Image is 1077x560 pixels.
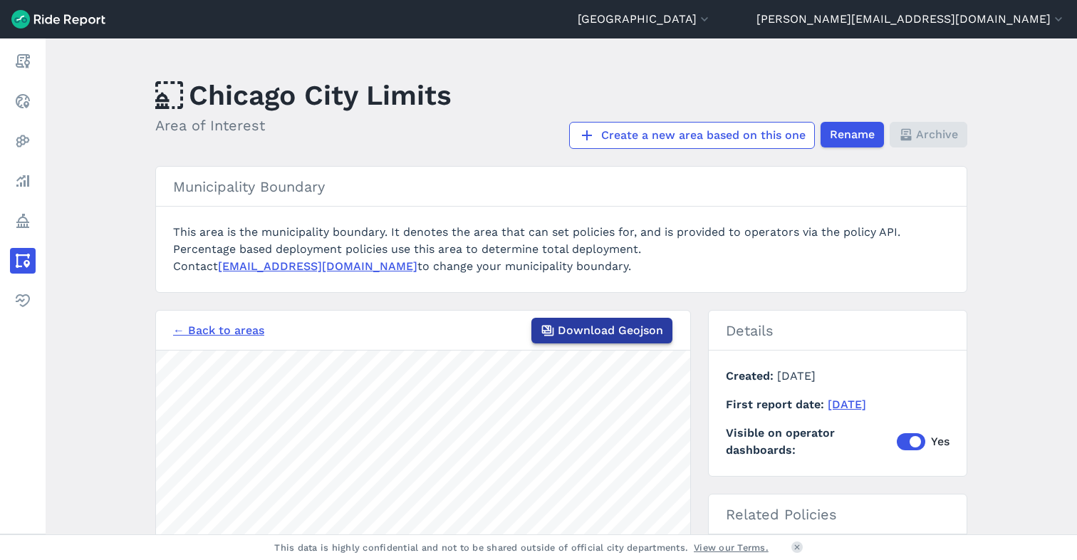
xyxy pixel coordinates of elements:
a: View our Terms. [694,541,769,554]
a: Report [10,48,36,74]
a: Policy [10,208,36,234]
span: First report date [726,398,828,411]
button: Download Geojson [531,318,672,343]
button: Archive [890,122,967,147]
button: [PERSON_NAME][EMAIL_ADDRESS][DOMAIN_NAME] [756,11,1066,28]
a: Heatmaps [10,128,36,154]
h2: Area of Interest [155,115,452,136]
button: Rename [821,122,884,147]
a: [EMAIL_ADDRESS][DOMAIN_NAME] [218,259,417,273]
h2: Related Policies [709,494,967,534]
span: [DATE] [777,369,816,383]
h3: Municipality Boundary [156,167,967,207]
a: Realtime [10,88,36,114]
span: Archive [916,126,958,143]
span: Download Geojson [558,322,663,339]
a: Create a new area based on this one [569,122,815,149]
img: Ride Report [11,10,105,28]
a: ← Back to areas [173,322,264,339]
span: Visible on operator dashboards [726,425,897,459]
a: [DATE] [828,398,866,411]
a: Areas [10,248,36,274]
label: Yes [897,433,949,450]
span: Created [726,369,777,383]
button: [GEOGRAPHIC_DATA] [578,11,712,28]
a: Analyze [10,168,36,194]
a: Health [10,288,36,313]
h2: Details [709,311,967,351]
div: Contact to change your municipality boundary. [173,258,949,275]
span: Rename [830,126,875,143]
section: This area is the municipality boundary. It denotes the area that can set policies for, and is pro... [155,166,967,293]
h1: Chicago City Limits [155,76,452,115]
